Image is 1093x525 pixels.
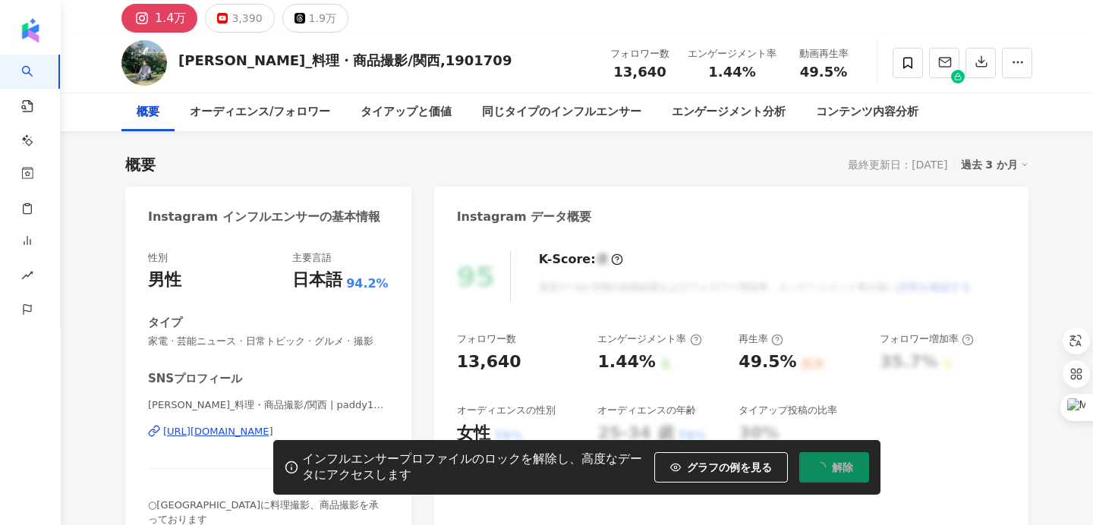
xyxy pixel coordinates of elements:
div: 最終更新日：[DATE] [848,159,947,171]
div: タイアップと価値 [361,103,452,121]
div: Instagram データ概要 [457,209,592,225]
div: 再生率 [739,332,783,346]
span: loading [814,461,827,474]
div: エンゲージメント分析 [672,103,786,121]
span: 94.2% [346,275,389,292]
div: [PERSON_NAME]_料理・商品撮影/関西,1901709 [178,51,512,70]
a: [URL][DOMAIN_NAME] [148,425,389,439]
div: フォロワー増加率 [880,332,974,346]
div: 動画再生率 [795,46,852,61]
div: 男性 [148,269,181,292]
div: エンゲージメント率 [597,332,701,346]
div: フォロワー数 [610,46,669,61]
div: 1.4万 [155,8,186,29]
div: インフルエンサープロファイルのロックを解除し、高度なデータにアクセスします [302,451,647,483]
div: 主要言語 [292,251,332,265]
div: Instagram インフルエンサーの基本情報 [148,209,380,225]
div: [URL][DOMAIN_NAME] [163,425,273,439]
div: エンゲージメント率 [688,46,776,61]
div: 1.9万 [309,8,336,29]
div: コンテンツ内容分析 [816,103,918,121]
span: グラフの例を見る [687,461,772,473]
button: 解除 [799,452,869,483]
span: 13,640 [613,64,666,80]
div: オーディエンス/フォロワー [190,103,330,121]
span: 49.5% [800,64,847,80]
div: 過去 3 か月 [961,155,1029,174]
div: SNSプロフィール [148,371,242,387]
img: logo icon [18,18,43,42]
div: 3,390 [232,8,262,29]
div: フォロワー数 [457,332,516,346]
div: タイプ [148,315,182,331]
a: search [21,55,52,218]
div: 1.44% [597,351,655,374]
div: 49.5% [739,351,796,374]
div: 性別 [148,251,168,265]
div: K-Score : [539,251,623,268]
div: 概要 [125,154,156,175]
div: 13,640 [457,351,521,374]
button: 3,390 [205,4,274,33]
button: 1.9万 [282,4,348,33]
img: KOL Avatar [121,40,167,86]
span: 1.44% [708,64,755,80]
div: 女性 [457,422,490,445]
div: 日本語 [292,269,342,292]
div: タイアップ投稿の比率 [739,404,837,417]
div: オーディエンスの年齢 [597,404,696,417]
button: グラフの例を見る [654,452,788,483]
span: rise [21,260,33,294]
button: 1.4万 [121,4,197,33]
div: 同じタイプのインフルエンサー [482,103,641,121]
span: 家電 · 芸能ニュース · 日常トピック · グルメ · 撮影 [148,335,389,348]
span: 解除 [832,461,853,473]
div: 概要 [137,103,159,121]
div: オーディエンスの性別 [457,404,556,417]
span: [PERSON_NAME]_料理・商品撮影/関西 | paddy193018 [148,398,389,412]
